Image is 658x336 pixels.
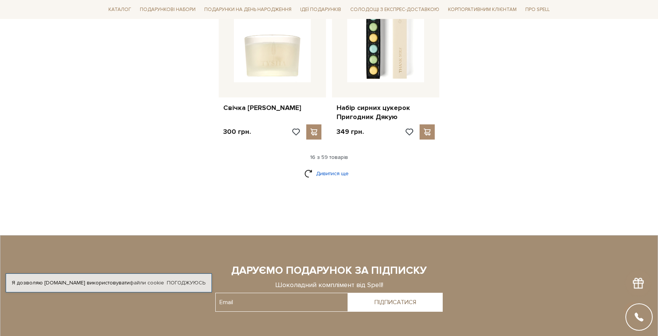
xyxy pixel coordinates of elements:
div: Я дозволяю [DOMAIN_NAME] використовувати [6,279,211,286]
a: Дивитися ще [304,167,354,180]
p: 300 грн. [223,127,251,136]
a: Погоджуюсь [167,279,205,286]
span: Каталог [105,4,134,16]
div: 16 з 59 товарів [102,154,556,161]
a: Набір сирних цукерок Пригодник Дякую [337,104,435,121]
span: Подарунки на День народження [201,4,295,16]
p: 349 грн. [337,127,364,136]
a: Корпоративним клієнтам [445,3,520,16]
a: Свічка [PERSON_NAME] [223,104,321,112]
a: файли cookie [130,279,164,286]
a: Солодощі з експрес-доставкою [347,3,442,16]
span: Подарункові набори [137,4,199,16]
span: Ідеї подарунків [297,4,344,16]
span: Про Spell [522,4,553,16]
